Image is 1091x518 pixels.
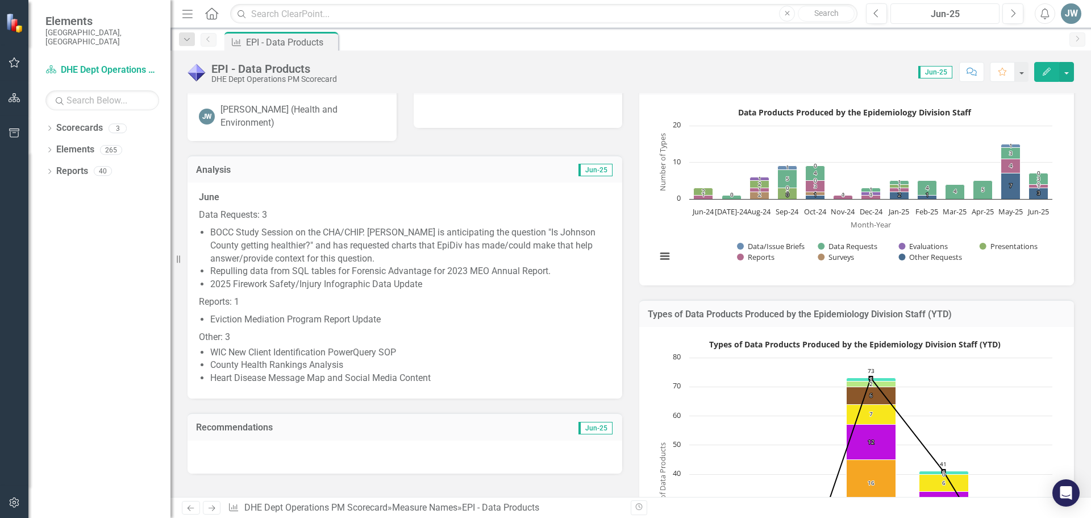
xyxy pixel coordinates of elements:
p: Reports: 1 [199,293,611,311]
a: Reports [56,165,88,178]
button: Jun-25 [890,3,1000,24]
text: 3 [814,182,817,190]
text: 2 [758,190,761,198]
text: 3 [1037,189,1040,197]
path: Jan-25, 1. Reports. [890,188,909,192]
text: 7 [1009,181,1013,189]
g: Presentations, bar series 4 of 7 with 13 bars. [694,180,1048,199]
div: Open Intercom Messenger [1052,479,1080,507]
path: Apr-25, 5. Data Requests. [973,180,993,199]
path: May-25, 7. Other Requests. [1001,173,1021,199]
path: Jan-25, 1. Data Requests. [890,180,909,184]
path: 2024, 7. Reports (YTD). [847,405,896,425]
text: 3 [786,189,789,197]
path: Dec-24, 1. Evaluations. [861,192,881,195]
span: Elements [45,14,159,28]
text: 4 [926,184,929,192]
path: 2025, 6. Reports (YTD). [919,475,969,492]
g: Evaluations, bar series 3 of 7 with 13 bars. [703,177,1048,195]
li: Eviction Mediation Program Report Update [210,313,611,326]
text: 4 [1009,161,1013,169]
path: May-25, 1. Data/Issue Briefs. [1001,144,1021,147]
path: Dec-24, 1. Reports. [861,195,881,199]
li: WIC New Client Identification PowerQuery SOP [210,346,611,359]
button: Show Other Requests [898,252,962,262]
a: DHE Dept Operations PM Scorecard [244,502,388,513]
text: 73 [868,367,875,375]
text: Data Products Produced by the Epidemiology Division Staff [738,107,972,118]
path: Aug-24, 2. Surveys. [750,192,769,199]
button: Show Surveys [818,252,855,262]
div: EPI - Data Products [462,502,539,513]
path: Jun-25, 1. Reports. [1029,184,1048,188]
span: Jun-25 [918,66,952,78]
text: Dec-24 [860,206,883,217]
text: 4 [953,187,957,195]
li: Heart Disease Message Map and Social Media Content [210,372,611,385]
path: Jun-25, 3. Data Requests. [1029,173,1048,184]
img: Data Only [188,63,206,81]
text: 1 [1037,182,1040,190]
path: Jul-24, 1. Data Requests. [722,195,742,199]
text: Number of Types [657,133,668,191]
h3: Types of Data Products Produced by the Epidemiology Division Staff (YTD) [648,309,1065,320]
path: Sep-24, 5. Data Requests. [778,169,797,188]
path: 2024, 73. Total Products (YTD). [869,376,873,380]
h3: Analysis [196,165,403,175]
g: Data/Issue Briefs, bar series 1 of 7 with 13 bars. [703,144,1047,173]
text: 0 [814,161,817,169]
text: 1 [1009,142,1013,150]
div: 3 [109,123,127,133]
path: Oct-24, 3. Reports. [806,180,825,192]
text: 1 [898,178,901,186]
path: Aug-24, 2. Presentations. [750,180,769,188]
button: Show Evaluations [898,241,948,251]
path: Jan-25, 1. Presentations. [890,184,909,188]
path: Dec-24, 1. Data Requests. [861,188,881,192]
text: 20 [673,119,681,130]
text: 80 [673,351,681,362]
text: Apr-25 [972,206,994,217]
path: 2024, 6. Surveys (YTD). [847,387,896,405]
div: Data Products Produced by the Epidemiology Division Staff. Highcharts interactive chart. [651,103,1063,274]
text: 41 [940,460,947,468]
span: Jun-25 [578,422,613,434]
text: 2 [758,180,761,188]
p: Other: 3 [199,329,611,344]
path: 2024, 16. Presentations (YTD). [847,460,896,507]
button: JW [1061,3,1081,24]
path: Aug-24, 1. Evaluations. [750,177,769,180]
text: 2 [898,190,901,198]
text: 0 [677,193,681,203]
a: DHE Dept Operations PM Scorecard [45,64,159,77]
text: 1 [869,185,873,193]
text: 1 [869,190,873,198]
text: 3 [1009,149,1013,157]
path: 2025, 41. Total Products (YTD). [942,469,946,474]
text: 7 [869,410,873,418]
div: EPI - Data Products [246,35,335,49]
text: 6 [869,391,873,399]
button: Search [798,6,855,22]
text: 12 [868,438,875,446]
li: 2025 Firework Safety/Injury Infographic Data Update [210,278,611,291]
text: 0 [786,184,789,192]
span: Search [814,9,839,18]
img: ClearPoint Strategy [6,13,26,33]
div: DHE Dept Operations PM Scorecard [211,75,337,84]
div: Jun-25 [894,7,996,21]
text: 5 [981,185,985,193]
path: 2024, 1. Data/Issue Briefs (YTD). [847,378,896,382]
button: Show Data/Issue Briefs [737,241,805,251]
text: 0 [1037,180,1040,188]
text: 1 [758,185,761,193]
div: EPI - Data Products [211,63,337,75]
text: # of Data Products [657,443,668,506]
text: 5 [786,175,789,183]
path: Jun-25, 3. Other Requests. [1029,188,1048,199]
path: 2025, 1. Data/Issue Briefs (YTD). [919,471,969,475]
text: 4 [814,169,817,177]
div: » » [228,502,622,515]
path: Feb-25, 4. Data Requests. [918,180,937,195]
